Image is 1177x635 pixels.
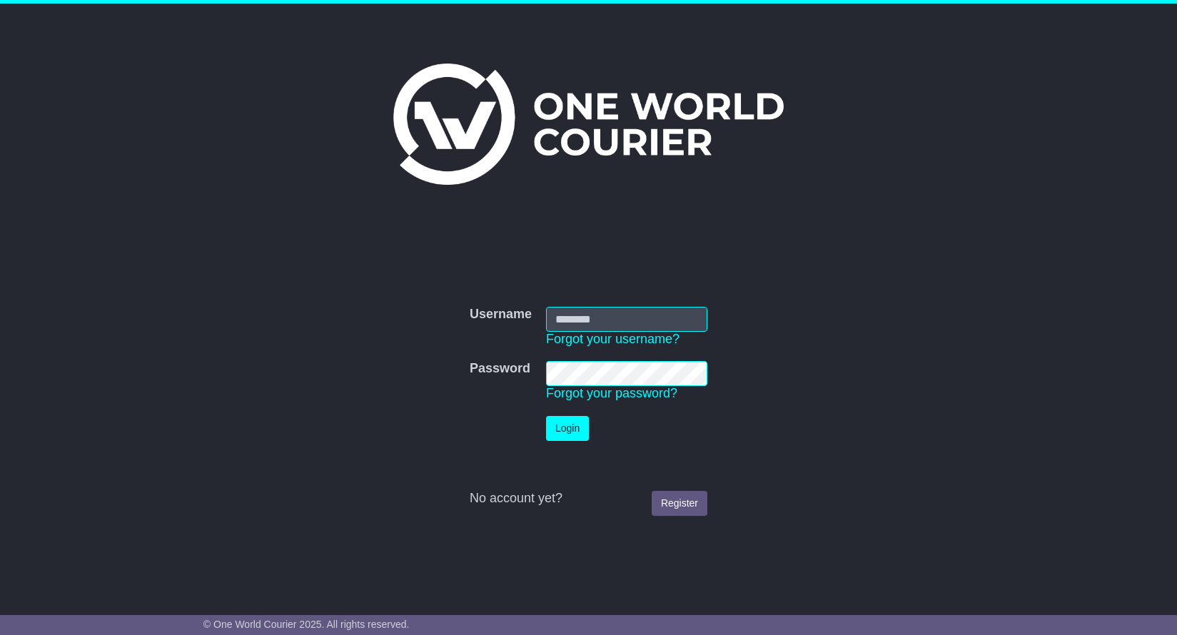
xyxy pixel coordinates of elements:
[546,332,680,346] a: Forgot your username?
[203,619,410,630] span: © One World Courier 2025. All rights reserved.
[546,386,677,400] a: Forgot your password?
[470,307,532,322] label: Username
[652,491,707,516] a: Register
[470,491,707,507] div: No account yet?
[470,361,530,377] label: Password
[546,416,589,441] button: Login
[393,63,783,185] img: One World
